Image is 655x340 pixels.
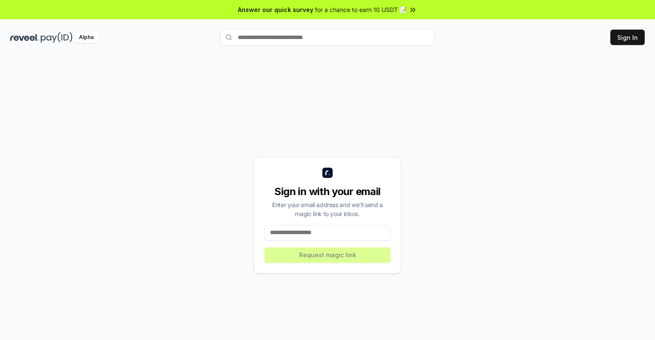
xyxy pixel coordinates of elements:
[264,185,391,199] div: Sign in with your email
[315,5,407,14] span: for a chance to earn 10 USDT 📝
[74,32,98,43] div: Alpha
[10,32,39,43] img: reveel_dark
[322,168,333,178] img: logo_small
[610,30,645,45] button: Sign In
[41,32,73,43] img: pay_id
[264,200,391,218] div: Enter your email address and we’ll send a magic link to your inbox.
[238,5,313,14] span: Answer our quick survey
